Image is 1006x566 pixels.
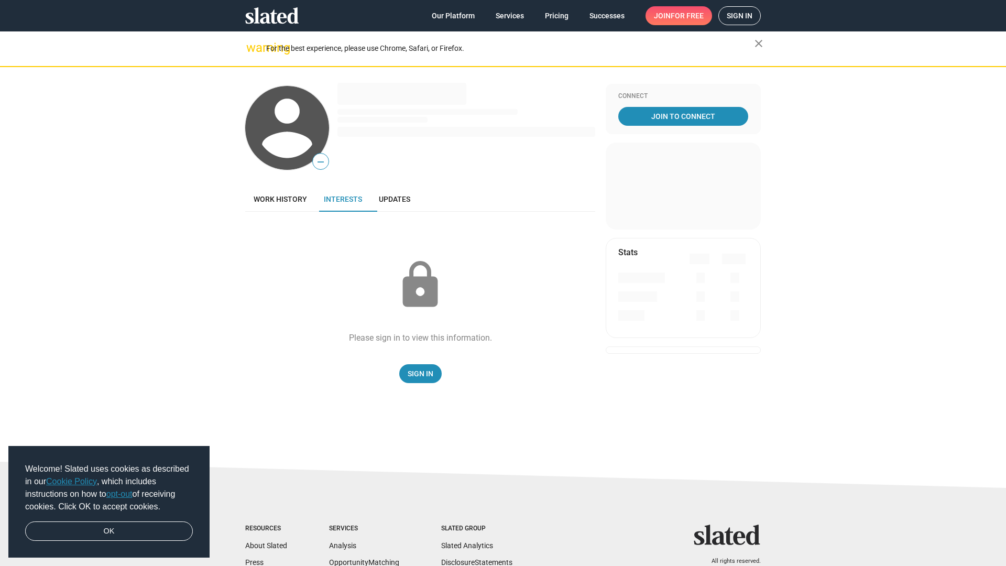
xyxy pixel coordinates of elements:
a: Cookie Policy [46,477,97,486]
div: Resources [245,525,287,533]
span: Pricing [545,6,568,25]
a: Interests [315,187,370,212]
div: Services [329,525,399,533]
span: Sign In [408,364,433,383]
a: Sign in [718,6,761,25]
mat-card-title: Stats [618,247,638,258]
span: Welcome! Slated uses cookies as described in our , which includes instructions on how to of recei... [25,463,193,513]
div: Connect [618,92,748,101]
a: opt-out [106,489,133,498]
mat-icon: close [752,37,765,50]
div: Slated Group [441,525,512,533]
span: Sign in [727,7,752,25]
a: Joinfor free [646,6,712,25]
a: Work history [245,187,315,212]
a: Join To Connect [618,107,748,126]
a: Updates [370,187,419,212]
span: Join To Connect [620,107,746,126]
span: Interests [324,195,362,203]
div: Please sign in to view this information. [349,332,492,343]
span: Successes [589,6,625,25]
a: Analysis [329,541,356,550]
span: — [313,155,329,169]
a: About Slated [245,541,287,550]
mat-icon: warning [246,41,259,54]
a: Slated Analytics [441,541,493,550]
span: Services [496,6,524,25]
a: Pricing [537,6,577,25]
div: cookieconsent [8,446,210,558]
div: For the best experience, please use Chrome, Safari, or Firefox. [266,41,754,56]
a: Our Platform [423,6,483,25]
a: dismiss cookie message [25,521,193,541]
span: Join [654,6,704,25]
span: Our Platform [432,6,475,25]
a: Services [487,6,532,25]
span: Work history [254,195,307,203]
span: Updates [379,195,410,203]
a: Sign In [399,364,442,383]
a: Successes [581,6,633,25]
span: for free [671,6,704,25]
mat-icon: lock [394,259,446,311]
